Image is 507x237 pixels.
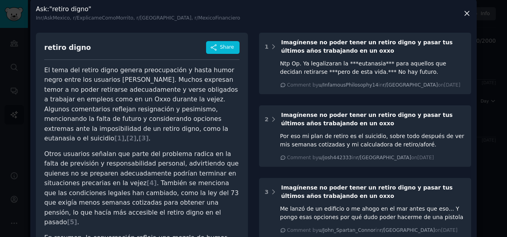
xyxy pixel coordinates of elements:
div: Me lanzó de un edificio o me ahogo en el mar antes que eso... Y pongo esas opciones por qué dudo ... [280,205,466,221]
div: 2 [265,115,269,124]
div: Comment by in on [DATE] [287,227,458,234]
div: Comment by in on [DATE] [287,154,434,162]
span: [ 3 ] [138,134,148,142]
span: u/josh442333 [318,155,352,160]
div: In r/AskMexico, r/ExplicameComoMorrito, r/[GEOGRAPHIC_DATA], r/MexicoFinanciero [36,15,240,22]
div: 3 [265,188,269,196]
span: Imagínense no poder tener un retiro digno y pasar tus últimos años trabajando en un oxxo [281,184,452,199]
span: [ 5 ] [67,218,77,226]
h3: Ask : "retiro digno" [36,5,240,22]
span: Imagínense no poder tener un retiro digno y pasar tus últimos años trabajando en un oxxo [281,39,452,54]
p: Otros usuarios señalan que parte del problema radica en la falta de previsión y responsabilidad p... [44,149,240,227]
div: 1 [265,43,269,51]
div: Por eso mi plan de retiro es el suicidio, sobre todo después de ver mis semanas cotizadas y mi ca... [280,132,466,149]
span: [ 1 ] [114,134,124,142]
span: r/[GEOGRAPHIC_DATA] [380,227,435,233]
span: Imagínense no poder tener un retiro digno y pasar tus últimos años trabajando en un oxxo [281,112,452,126]
span: r/[GEOGRAPHIC_DATA] [356,155,411,160]
span: u/John_Spartan_Connor [318,227,375,233]
div: retiro digno [44,43,91,53]
div: Comment by in on [DATE] [287,82,460,89]
button: Share [206,41,240,54]
span: [ 4 ] [147,179,157,187]
div: Ntp Op. Ya legalizaran la ***eutanasia*** para aquellos que decidan retirarse ***pero de esta vid... [280,59,466,76]
span: [ 2 ] [126,134,136,142]
span: r/[GEOGRAPHIC_DATA] [383,82,438,88]
span: Share [220,44,234,51]
p: El tema del retiro digno genera preocupación y hasta humor negro entre los usuarios [PERSON_NAME]... [44,65,240,144]
span: u/InfamousPhilosophy14 [318,82,378,88]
